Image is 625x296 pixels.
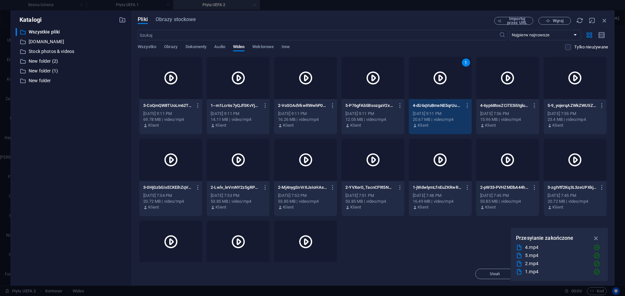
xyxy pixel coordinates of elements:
p: New folder (1) [29,67,114,75]
span: Importuj przez URL [504,17,530,25]
p: Klient [350,204,361,210]
span: Inne [282,43,290,52]
p: New folder [29,77,114,84]
div: 69.78 MB | video/mp4 [143,117,198,122]
p: 2-Mj4nygSnVrXJsIoHAsWhNQ.mp4 [278,185,327,190]
p: 2-VoSOAdVkwRWwhP0rrjhZVw.mp4 [278,103,327,109]
div: 23.4 MB | video/mp4 [548,117,603,122]
div: [DOMAIN_NAME] [16,38,126,46]
p: Klient [485,204,496,210]
span: Dokumenty [186,43,207,52]
span: Wgraj [553,19,563,23]
div: 4.mp4 [525,244,588,251]
div: [DATE] 9:11 PM [345,111,400,117]
div: [DATE] 9:11 PM [278,111,333,117]
p: 3-0HjGzbGixECKEihZqVfOIA.mp4 [143,185,192,190]
button: Importuj przez URL [494,17,533,25]
p: 2-Lwlv_leVmNY2z5gRPEXDmg.mp4 [211,185,259,190]
i: Zamknij [601,17,608,24]
div: 16.26 MB | video/mp4 [278,117,333,122]
div: 53.85 MB | video/mp4 [345,199,400,204]
input: Szukaj [138,30,499,40]
div: [DATE] 7:48 PM [413,193,468,199]
p: 3-zgtVtf2Kq3L3zeUPXkj4qA.mp4 [548,185,596,190]
p: 1--m1Lcr6s7yQJfSKvYjuQpQ.mp4 [211,103,259,109]
p: Klient [148,122,159,128]
span: Wektorowe [252,43,274,52]
p: 2-YVXer0_TacnCF9t5NGOrIg.mp4 [345,185,394,190]
p: 5-P76gFAb5BsozgaV2x2AmFA.mp4 [345,103,394,109]
p: Klient [215,204,226,210]
p: Stock photos & videos [29,48,114,55]
span: Obrazy [164,43,178,52]
div: [DATE] 9:11 PM [143,111,198,117]
button: Usuń [475,269,514,279]
p: 4-6yp68tosZCiTE3i5tgluPw.mp4 [480,103,529,109]
span: Wszystko [138,43,156,52]
div: New folder (1) [16,67,126,75]
div: 20.72 MB | video/mp4 [143,199,198,204]
div: Stock photos & videos [16,47,126,56]
div: [DATE] 7:52 PM [278,193,333,199]
div: 16.49 MB | video/mp4 [413,199,468,204]
p: 1-jWdwlymLfnEuZKRwRzdLoA.mp4 [413,185,462,190]
p: 2-pW33-PVHZMDbA44hdz_FKA.mp4 [480,185,529,190]
p: Klient [485,122,496,128]
p: Klient [350,122,361,128]
div: 1 [462,58,470,67]
div: 1.mp4 [525,268,588,276]
div: [DATE] 9:11 PM [413,111,468,117]
div: 2.mp4 [525,260,588,267]
span: Usuń [490,272,500,276]
div: 53.85 MB | video/mp4 [480,199,535,204]
p: Przesyłanie zakończone [516,234,574,242]
p: Wszystkie pliki [29,28,114,36]
p: Katalogi [16,16,42,24]
p: Wyświetla tylko pliki, które nie są używane w serwisie. Pliki dodane podczas tej sesji mogą być n... [574,44,608,50]
div: New folder [16,77,126,85]
p: Klient [215,122,226,128]
div: 20.72 MB | video/mp4 [548,199,603,204]
i: Stwórz nowy folder [119,16,126,23]
p: Klient [283,122,294,128]
div: [DATE] 7:55 PM [548,111,603,117]
i: Minimalizuj [589,17,596,24]
div: [DATE] 9:11 PM [211,111,266,117]
span: Pliki [138,16,148,23]
div: [DATE] 7:54 PM [143,193,198,199]
div: 15.96 MB | video/mp4 [480,117,535,122]
div: 12.05 MB | video/mp4 [345,117,400,122]
span: Audio [214,43,225,52]
div: 5.mp4 [525,252,588,259]
p: 3-CoQmQW8TUoLm62TuZIV_qw.mp4 [143,103,192,109]
p: New folder (2) [29,58,114,65]
div: 14.11 MB | video/mp4 [211,117,266,122]
div: 20.67 MB | video/mp4 [413,117,468,122]
button: Wgraj [538,17,571,25]
div: [DATE] 7:56 PM [480,111,535,117]
p: Klient [552,122,563,128]
div: [DATE] 7:45 PM [480,193,535,199]
p: 5-9_yojerqAZWkZWU5ZXmfMg.mp4 [548,103,596,109]
div: [DATE] 7:51 PM [345,193,400,199]
span: Wideo [233,43,244,52]
span: Obrazy stockowe [156,16,196,23]
div: 53.85 MB | video/mp4 [211,199,266,204]
i: Przeładuj [576,17,583,24]
p: [DOMAIN_NAME] [29,38,114,45]
p: Klient [148,204,159,210]
p: Klient [552,204,563,210]
div: ​ [16,28,17,36]
p: Klient [418,122,428,128]
div: New folder (2) [16,57,126,65]
p: Klient [283,204,294,210]
p: 4-dU6qVuBmeNE5qrUuTkaKew.mp4 [413,103,462,109]
div: [DATE] 7:53 PM [211,193,266,199]
p: Klient [418,204,428,210]
div: 53.85 MB | video/mp4 [278,199,333,204]
div: [DATE] 7:45 PM [548,193,603,199]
